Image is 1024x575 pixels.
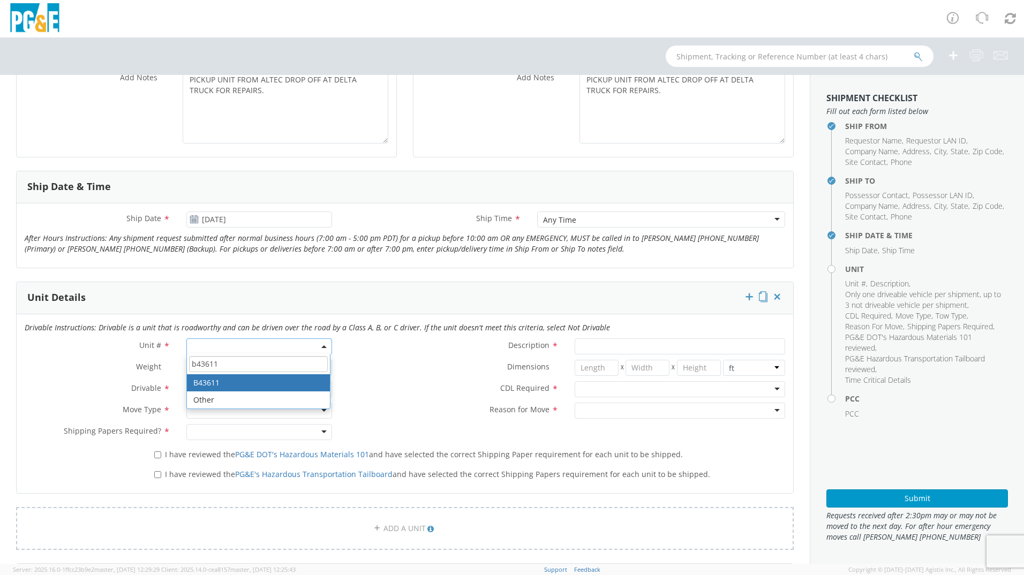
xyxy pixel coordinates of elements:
button: Submit [826,489,1008,508]
li: , [845,321,905,332]
a: Support [544,565,567,573]
span: Shipping Papers Required [907,321,993,331]
li: , [845,157,888,168]
h3: Unit Details [27,292,86,303]
span: Client: 2025.14.0-cea8157 [161,565,296,573]
span: Site Contact [845,211,886,222]
li: , [973,146,1004,157]
span: Move Type [895,311,931,321]
span: Only one driveable vehicle per shipment, up to 3 not driveable vehicle per shipment [845,289,1001,310]
span: Possessor LAN ID [913,190,973,200]
input: Shipment, Tracking or Reference Number (at least 4 chars) [666,46,933,67]
li: , [934,146,948,157]
li: , [895,311,933,321]
span: I have reviewed the and have selected the correct Shipping Papers requirement for each unit to be... [165,469,710,479]
span: X [619,360,626,376]
input: I have reviewed thePG&E DOT's Hazardous Materials 101and have selected the correct Shipping Paper... [154,451,161,458]
span: Ship Date [845,245,878,255]
input: Width [626,360,669,376]
span: CDL Required [500,383,549,393]
li: , [845,190,910,201]
span: PG&E DOT's Hazardous Materials 101 reviewed [845,332,972,353]
li: , [902,201,931,211]
span: Phone [891,157,912,167]
a: Feedback [574,565,600,573]
span: Site Contact [845,157,886,167]
h4: Ship From [845,122,1008,130]
span: PG&E Hazardous Transportation Tailboard reviewed [845,353,985,374]
span: Description [508,340,549,350]
span: Move Type [123,404,161,414]
span: State [951,146,968,156]
span: Unit # [845,278,866,289]
span: Copyright © [DATE]-[DATE] Agistix Inc., All Rights Reserved [848,565,1011,574]
span: Drivable [131,383,161,393]
i: After Hours Instructions: Any shipment request submitted after normal business hours (7:00 am - 5... [25,233,759,254]
li: , [845,245,879,256]
span: Zip Code [973,146,1003,156]
span: Company Name [845,201,898,211]
h4: Unit [845,265,1008,273]
li: , [951,201,970,211]
span: Reason For Move [845,321,903,331]
span: X [669,360,677,376]
li: , [907,321,995,332]
span: City [934,201,946,211]
span: Zip Code [973,201,1003,211]
span: Unit # [139,340,161,350]
li: , [951,146,970,157]
li: , [845,278,868,289]
li: , [845,311,893,321]
div: Any Time [543,215,576,225]
span: Weight [136,361,161,372]
li: , [902,146,931,157]
strong: Shipment Checklist [826,92,917,104]
h4: PCC [845,395,1008,403]
span: Add Notes [120,72,157,82]
li: , [845,201,900,211]
span: Time Critical Details [845,375,911,385]
span: Address [902,146,930,156]
span: Company Name [845,146,898,156]
span: Server: 2025.16.0-1ffcc23b9e2 [13,565,160,573]
h3: Ship Date & Time [27,181,111,192]
span: Phone [891,211,912,222]
li: , [973,201,1004,211]
span: Requestor LAN ID [906,135,966,146]
span: Possessor Contact [845,190,908,200]
a: PG&E's Hazardous Transportation Tailboard [235,469,393,479]
a: PG&E DOT's Hazardous Materials 101 [235,449,369,459]
span: Requests received after 2:30pm may or may not be moved to the next day. For after hour emergency ... [826,510,1008,542]
li: , [845,353,1005,375]
li: , [934,201,948,211]
span: Description [870,278,909,289]
li: , [913,190,974,201]
span: Shipping Papers Required? [64,426,161,436]
input: Height [677,360,721,376]
span: Requestor Name [845,135,902,146]
span: Address [902,201,930,211]
li: , [936,311,968,321]
span: State [951,201,968,211]
span: Reason for Move [490,404,549,414]
li: , [870,278,910,289]
li: , [906,135,968,146]
span: Ship Time [882,245,915,255]
li: Other [187,391,330,408]
img: pge-logo-06675f144f4cfa6a6814.png [8,3,62,35]
li: , [845,289,1005,311]
i: Drivable Instructions: Drivable is a unit that is roadworthy and can be driven over the road by a... [25,322,610,332]
a: ADD A UNIT [16,507,794,550]
li: , [845,332,1005,353]
li: , [845,211,888,222]
span: master, [DATE] 12:29:29 [94,565,160,573]
span: I have reviewed the and have selected the correct Shipping Paper requirement for each unit to be ... [165,449,683,459]
li: , [845,146,900,157]
span: master, [DATE] 12:25:43 [230,565,296,573]
span: PCC [845,408,859,419]
span: Ship Time [476,213,512,223]
span: Add Notes [517,72,554,82]
h4: Ship To [845,177,1008,185]
input: I have reviewed thePG&E's Hazardous Transportation Tailboardand have selected the correct Shippin... [154,471,161,478]
span: Ship Date [126,213,161,223]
